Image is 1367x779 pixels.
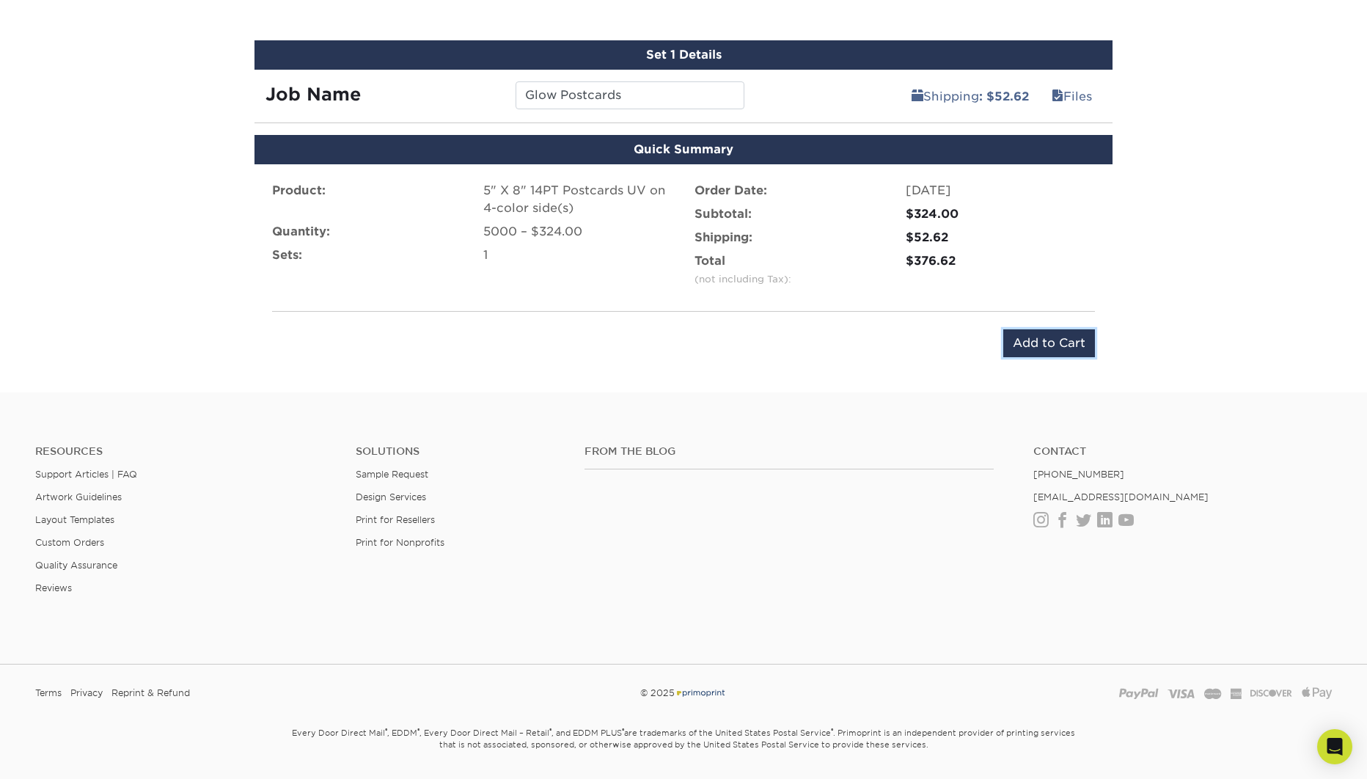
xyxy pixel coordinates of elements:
sup: ® [385,727,387,734]
a: Design Services [356,491,426,502]
a: Files [1042,81,1102,111]
label: Total [695,252,791,288]
a: Contact [1033,445,1332,458]
b: : $52.62 [979,89,1029,103]
div: Quick Summary [254,135,1113,164]
a: Shipping: $52.62 [902,81,1038,111]
sup: ® [622,727,624,734]
label: Shipping: [695,229,752,246]
sup: ® [831,727,833,734]
label: Subtotal: [695,205,752,223]
a: Quality Assurance [35,560,117,571]
label: Sets: [272,246,302,264]
strong: Job Name [265,84,361,105]
sup: ® [417,727,419,734]
a: Custom Orders [35,537,104,548]
img: Primoprint [675,687,726,698]
input: Enter a job name [516,81,744,109]
a: [EMAIL_ADDRESS][DOMAIN_NAME] [1033,491,1209,502]
a: Layout Templates [35,514,114,525]
h4: From the Blog [584,445,994,458]
label: Order Date: [695,182,767,200]
a: [PHONE_NUMBER] [1033,469,1124,480]
div: 1 [483,246,672,264]
label: Product: [272,182,326,200]
label: Quantity: [272,223,330,241]
a: Reviews [35,582,72,593]
a: Print for Nonprofits [356,537,444,548]
a: Sample Request [356,469,428,480]
a: Terms [35,682,62,704]
div: $324.00 [906,205,1095,223]
div: Open Intercom Messenger [1317,729,1352,764]
a: Support Articles | FAQ [35,469,137,480]
div: $52.62 [906,229,1095,246]
div: $376.62 [906,252,1095,270]
a: Reprint & Refund [111,682,190,704]
a: Artwork Guidelines [35,491,122,502]
div: [DATE] [906,182,1095,200]
span: shipping [912,89,923,103]
input: Add to Cart [1003,329,1095,357]
small: (not including Tax): [695,274,791,285]
div: 5" X 8" 14PT Postcards UV on 4-color side(s) [483,182,672,217]
h4: Solutions [356,445,562,458]
div: Set 1 Details [254,40,1113,70]
a: Print for Resellers [356,514,435,525]
a: Privacy [70,682,103,704]
div: © 2025 [463,682,903,704]
h4: Resources [35,445,334,458]
sup: ® [549,727,551,734]
div: 5000 – $324.00 [483,223,672,241]
span: files [1052,89,1063,103]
